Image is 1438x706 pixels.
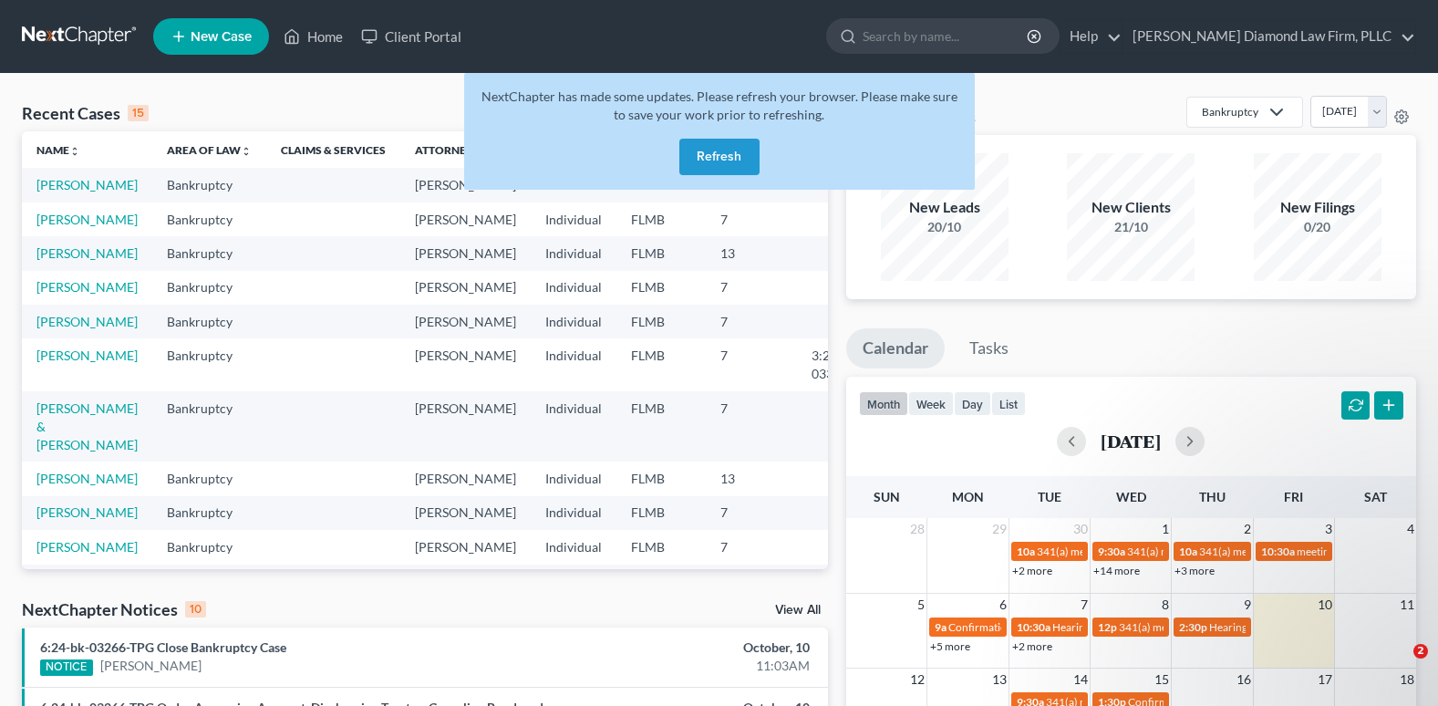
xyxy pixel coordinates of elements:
a: [PERSON_NAME] [100,657,202,675]
td: [PERSON_NAME] [400,565,531,598]
a: [PERSON_NAME] [36,177,138,192]
a: +2 more [1012,564,1052,577]
a: +5 more [930,639,970,653]
button: day [954,391,991,416]
th: Claims & Services [266,131,400,168]
a: [PERSON_NAME] [36,504,138,520]
td: FLMB [616,202,706,236]
td: FLMB [616,305,706,338]
td: [PERSON_NAME] [400,305,531,338]
td: Individual [531,305,616,338]
i: unfold_more [69,146,80,157]
span: 10:30a [1017,620,1050,634]
td: [PERSON_NAME] [400,530,531,564]
td: 13 [706,462,797,495]
td: FLMB [616,462,706,495]
td: [PERSON_NAME] [400,202,531,236]
span: 10a [1017,545,1035,558]
td: FLMB [616,391,706,462]
div: 10 [185,601,206,618]
td: Individual [531,496,616,530]
span: 29 [990,518,1009,540]
span: 5 [916,594,926,616]
td: FLMB [616,530,706,564]
td: 7 [706,338,797,390]
span: 7 [1079,594,1090,616]
td: Bankruptcy [152,565,266,598]
div: October, 10 [565,639,810,657]
td: 7 [706,496,797,530]
td: FLMB [616,338,706,390]
span: Mon [952,489,984,504]
div: 15 [128,105,149,121]
td: [PERSON_NAME] [400,271,531,305]
td: Individual [531,338,616,390]
td: Individual [531,236,616,270]
div: Bankruptcy [1202,104,1258,119]
td: Individual [531,530,616,564]
td: FLMB [616,565,706,598]
td: Individual [531,202,616,236]
span: Confirmation Hearing for [PERSON_NAME] [948,620,1157,634]
a: [PERSON_NAME] [36,348,138,363]
td: [PERSON_NAME] [400,338,531,390]
td: FLMB [616,236,706,270]
span: Hearing for [PERSON_NAME] & [PERSON_NAME] [1052,620,1291,634]
div: 11:03AM [565,657,810,675]
a: [PERSON_NAME] [36,245,138,261]
td: [PERSON_NAME] [400,391,531,462]
span: Sun [874,489,900,504]
td: Bankruptcy [152,236,266,270]
div: 21/10 [1067,218,1195,236]
td: 7 [706,565,797,598]
td: [PERSON_NAME] [400,236,531,270]
td: [PERSON_NAME] [400,496,531,530]
td: 7 [706,391,797,462]
a: [PERSON_NAME] [36,314,138,329]
td: Individual [531,565,616,598]
a: [PERSON_NAME] [36,212,138,227]
a: Help [1060,20,1122,53]
span: 12 [908,669,926,690]
td: Bankruptcy [152,462,266,495]
td: [PERSON_NAME] [400,462,531,495]
a: Calendar [846,328,945,369]
iframe: Intercom live chat [1376,644,1420,688]
a: Attorneyunfold_more [415,143,484,157]
td: Bankruptcy [152,496,266,530]
td: 3:25-bk-03371 [797,338,885,390]
div: Recent Cases [22,102,149,124]
button: week [908,391,954,416]
td: 7 [706,271,797,305]
td: Bankruptcy [152,391,266,462]
a: Client Portal [352,20,471,53]
td: Bankruptcy [152,305,266,338]
td: Bankruptcy [152,271,266,305]
span: 14 [1071,669,1090,690]
div: 20/10 [881,218,1009,236]
td: Bankruptcy [152,202,266,236]
a: [PERSON_NAME] [36,279,138,295]
span: Tue [1038,489,1061,504]
td: 7 [706,530,797,564]
i: unfold_more [241,146,252,157]
a: Area of Lawunfold_more [167,143,252,157]
input: Search by name... [863,19,1029,53]
span: 6 [998,594,1009,616]
div: New Leads [881,197,1009,218]
td: FLMB [616,496,706,530]
div: NextChapter Notices [22,598,206,620]
span: 28 [908,518,926,540]
button: list [991,391,1026,416]
td: Individual [531,271,616,305]
td: Individual [531,462,616,495]
td: 7 [706,202,797,236]
td: 7 [706,305,797,338]
td: Bankruptcy [152,338,266,390]
span: 2 [1413,644,1428,659]
td: [PERSON_NAME] [400,168,531,202]
a: [PERSON_NAME] [36,471,138,486]
td: Bankruptcy [152,168,266,202]
td: 13 [706,236,797,270]
span: 13 [990,669,1009,690]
